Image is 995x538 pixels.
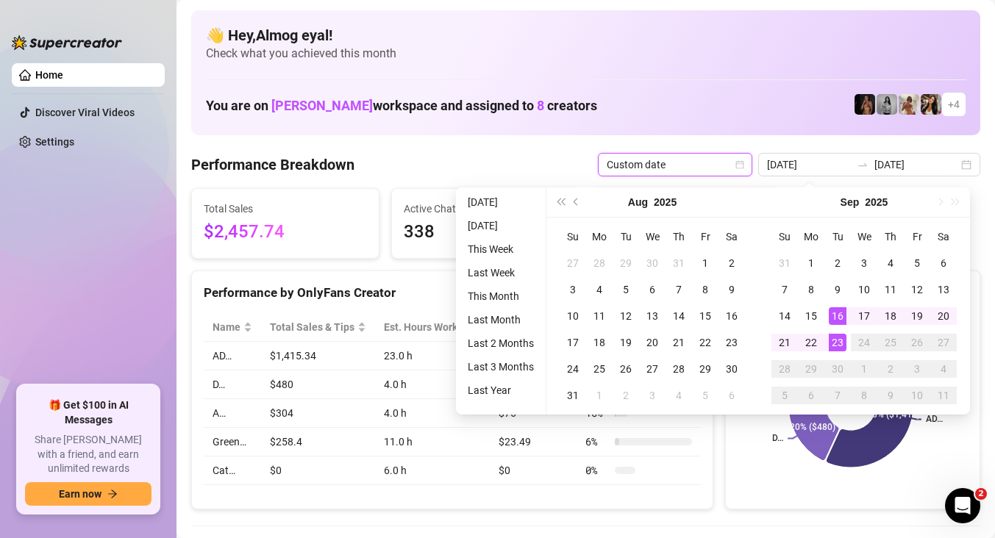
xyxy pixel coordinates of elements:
div: 5 [908,254,926,272]
td: 2025-10-09 [877,382,904,409]
td: $23.49 [490,428,577,456]
div: 6 [802,387,820,404]
td: 2025-10-04 [930,356,957,382]
td: 4.0 h [375,370,490,399]
th: Tu [613,223,639,250]
td: 2025-09-24 [851,329,877,356]
td: 2025-08-26 [613,356,639,382]
div: 9 [882,387,899,404]
span: 0 % [585,462,609,478]
td: 2025-09-05 [692,382,718,409]
td: 2025-08-13 [639,303,666,329]
div: 28 [776,360,793,378]
h4: 👋 Hey, Almog eyal ! [206,25,966,46]
button: Last year (Control + left) [552,187,568,217]
td: 2025-09-05 [904,250,930,276]
span: calendar [735,160,744,169]
div: 1 [591,387,608,404]
div: 5 [696,387,714,404]
td: 2025-09-19 [904,303,930,329]
td: 2025-10-03 [904,356,930,382]
td: 2025-09-02 [613,382,639,409]
td: 2025-09-28 [771,356,798,382]
td: 2025-09-30 [824,356,851,382]
th: Th [666,223,692,250]
td: 2025-09-26 [904,329,930,356]
button: Choose a month [628,187,648,217]
div: 13 [935,281,952,298]
span: 6 % [585,434,609,450]
div: 8 [855,387,873,404]
div: 11 [882,281,899,298]
td: 23.0 h [375,342,490,370]
div: 25 [882,334,899,351]
div: 6 [935,254,952,272]
td: 2025-09-03 [851,250,877,276]
td: $1,415.34 [261,342,375,370]
div: Est. Hours Worked [384,319,469,335]
div: 15 [696,307,714,325]
td: 2025-10-05 [771,382,798,409]
td: 4.0 h [375,399,490,428]
td: 2025-08-15 [692,303,718,329]
span: 338 [404,218,567,246]
td: 2025-09-29 [798,356,824,382]
td: 2025-08-20 [639,329,666,356]
img: A [877,94,897,115]
td: 2025-09-06 [718,382,745,409]
span: Active Chats [404,201,567,217]
img: D [855,94,875,115]
td: 2025-07-27 [560,250,586,276]
td: AD… [204,342,261,370]
td: 2025-08-14 [666,303,692,329]
div: 3 [643,387,661,404]
span: swap-right [857,159,869,171]
div: 2 [882,360,899,378]
td: 2025-09-06 [930,250,957,276]
td: 2025-09-07 [771,276,798,303]
th: Fr [904,223,930,250]
div: 6 [723,387,741,404]
td: 2025-08-07 [666,276,692,303]
td: 2025-08-05 [613,276,639,303]
div: 16 [723,307,741,325]
div: 28 [670,360,688,378]
td: 2025-09-16 [824,303,851,329]
div: Performance by OnlyFans Creator [204,283,701,303]
td: 2025-08-30 [718,356,745,382]
td: 2025-08-18 [586,329,613,356]
th: Su [771,223,798,250]
td: 2025-09-18 [877,303,904,329]
div: 10 [855,281,873,298]
li: Last 3 Months [462,358,540,376]
div: 9 [723,281,741,298]
div: 19 [617,334,635,351]
div: 21 [776,334,793,351]
div: 14 [670,307,688,325]
div: 10 [908,387,926,404]
div: 1 [696,254,714,272]
td: 2025-08-28 [666,356,692,382]
td: 2025-09-12 [904,276,930,303]
li: Last 2 Months [462,334,540,352]
div: 25 [591,360,608,378]
td: Green… [204,428,261,456]
a: Settings [35,136,74,148]
div: 13 [643,307,661,325]
td: $258.4 [261,428,375,456]
div: 12 [908,281,926,298]
td: 11.0 h [375,428,490,456]
div: 23 [723,334,741,351]
div: 17 [564,334,582,351]
td: 2025-08-09 [718,276,745,303]
td: 2025-07-29 [613,250,639,276]
td: 2025-08-21 [666,329,692,356]
button: Previous month (PageUp) [568,187,585,217]
td: 2025-08-31 [560,382,586,409]
div: 7 [670,281,688,298]
span: to [857,159,869,171]
td: 2025-10-07 [824,382,851,409]
li: Last Week [462,264,540,281]
span: 8 [537,98,544,113]
td: 2025-08-27 [639,356,666,382]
